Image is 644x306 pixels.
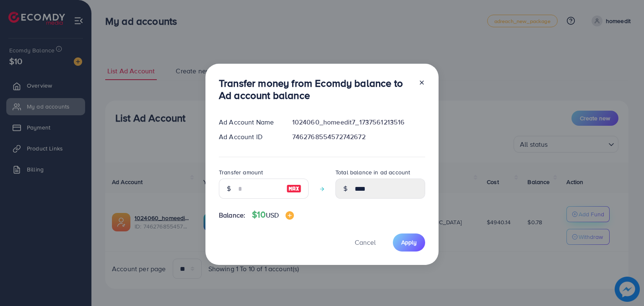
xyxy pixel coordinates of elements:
h3: Transfer money from Ecomdy balance to Ad account balance [219,77,412,101]
div: 1024060_homeedit7_1737561213516 [286,117,432,127]
div: Ad Account Name [212,117,286,127]
button: Apply [393,233,425,252]
h4: $10 [252,210,294,220]
span: Balance: [219,210,245,220]
div: 7462768554572742672 [286,132,432,142]
img: image [286,211,294,220]
button: Cancel [344,233,386,252]
label: Total balance in ad account [335,168,410,176]
span: Apply [401,238,417,246]
div: Ad Account ID [212,132,286,142]
label: Transfer amount [219,168,263,176]
span: USD [266,210,279,220]
span: Cancel [355,238,376,247]
img: image [286,184,301,194]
